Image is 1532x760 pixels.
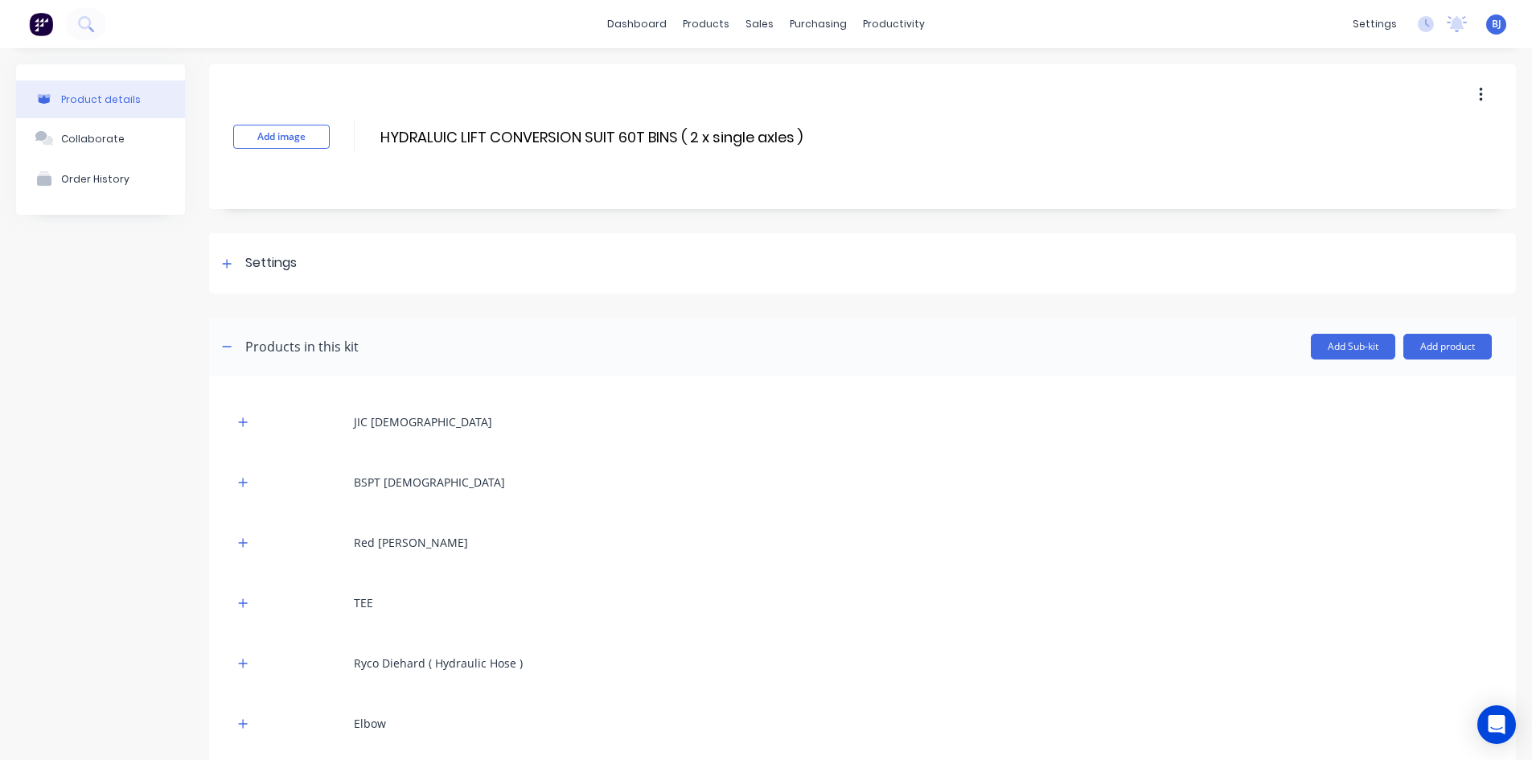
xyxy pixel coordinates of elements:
[354,655,523,672] div: Ryco Diehard ( Hydraulic Hose )
[29,12,53,36] img: Factory
[782,12,855,36] div: purchasing
[354,474,505,491] div: BSPT [DEMOGRAPHIC_DATA]
[354,413,492,430] div: JIC [DEMOGRAPHIC_DATA]
[354,594,373,611] div: TEE
[61,173,129,185] div: Order History
[16,158,185,199] button: Order History
[1403,334,1492,359] button: Add product
[245,253,297,273] div: Settings
[1477,705,1516,744] div: Open Intercom Messenger
[61,93,141,105] div: Product details
[1311,334,1395,359] button: Add Sub-kit
[599,12,675,36] a: dashboard
[354,534,468,551] div: Red [PERSON_NAME]
[233,125,330,149] button: Add image
[855,12,933,36] div: productivity
[354,715,386,732] div: Elbow
[16,118,185,158] button: Collaborate
[1492,17,1501,31] span: BJ
[61,133,125,145] div: Collaborate
[1345,12,1405,36] div: settings
[245,337,359,356] div: Products in this kit
[379,125,811,149] input: Enter kit name
[737,12,782,36] div: sales
[16,80,185,118] button: Product details
[675,12,737,36] div: products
